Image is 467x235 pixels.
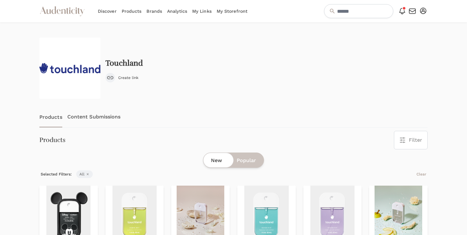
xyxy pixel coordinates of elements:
[67,106,121,127] a: Content Submissions
[237,157,256,164] span: Popular
[415,170,428,178] button: Clear
[39,38,100,99] img: 637588e861ace04eef377fd3_touchland-p-800.png
[394,131,427,149] button: Filter
[39,106,62,127] a: Products
[39,136,65,145] h3: Products
[105,59,143,68] h2: Touchland
[211,157,222,164] span: New
[39,170,73,178] span: Selected Filters:
[76,170,93,178] span: All
[118,75,139,80] span: Create link
[409,136,422,144] span: Filter
[105,73,139,82] button: Create link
